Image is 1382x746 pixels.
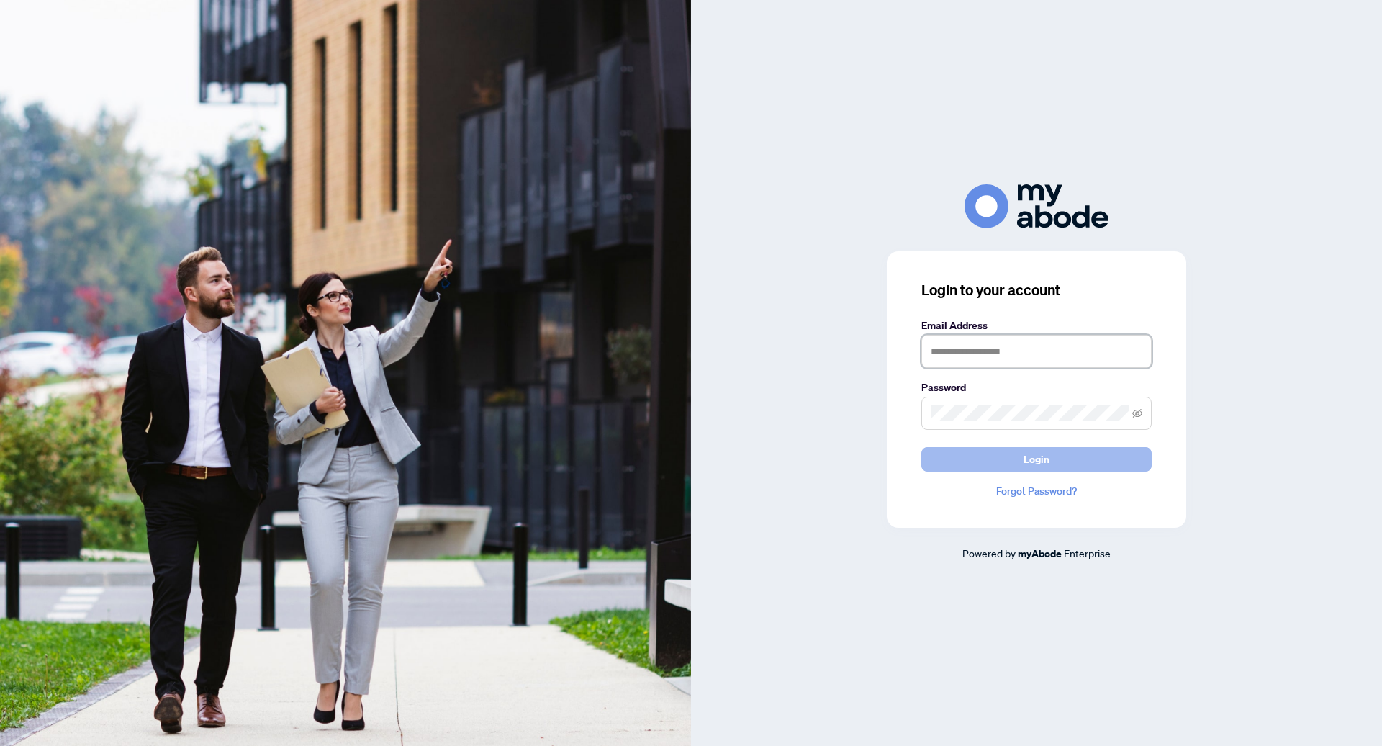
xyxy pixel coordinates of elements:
[921,447,1152,472] button: Login
[962,547,1016,559] span: Powered by
[921,379,1152,395] label: Password
[921,318,1152,333] label: Email Address
[1132,408,1142,418] span: eye-invisible
[921,280,1152,300] h3: Login to your account
[965,184,1108,228] img: ma-logo
[921,483,1152,499] a: Forgot Password?
[1024,448,1049,471] span: Login
[1064,547,1111,559] span: Enterprise
[1018,546,1062,562] a: myAbode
